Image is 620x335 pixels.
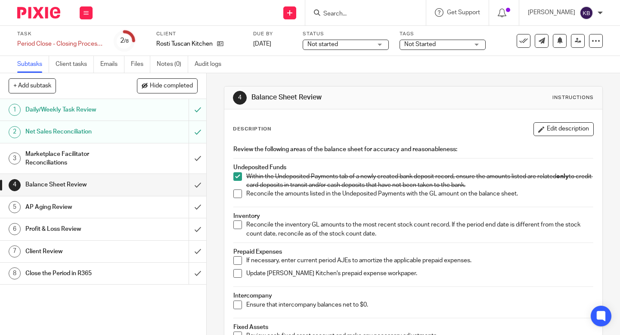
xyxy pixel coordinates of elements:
[9,179,21,191] div: 4
[9,78,56,93] button: + Add subtask
[150,83,193,90] span: Hide completed
[233,91,247,105] div: 4
[9,126,21,138] div: 2
[246,189,593,198] p: Reconcile the amounts listed in the Undeposited Payments with the GL amount on the balance sheet.
[404,41,436,47] span: Not Started
[25,223,129,236] h1: Profit & Loss Review
[157,56,188,73] a: Notes (0)
[131,56,150,73] a: Files
[307,41,338,47] span: Not started
[25,245,129,258] h1: Client Review
[246,220,593,238] p: Reconcile the inventory GL amounts to the most recent stock count record. If the period end date ...
[9,104,21,116] div: 1
[195,56,228,73] a: Audit logs
[9,245,21,257] div: 7
[17,40,103,48] div: Period Close - Closing Processes
[447,9,480,16] span: Get Support
[25,125,129,138] h1: Net Sales Reconciliation
[17,56,49,73] a: Subtasks
[9,223,21,235] div: 6
[400,31,486,37] label: Tags
[303,31,389,37] label: Status
[233,248,593,256] h4: Prepaid Expenses
[253,41,271,47] span: [DATE]
[25,148,129,170] h1: Marketplace Facilitator Reconciliations
[580,6,593,20] img: svg%3E
[120,36,129,46] div: 2
[25,201,129,214] h1: AP Aging Review
[233,126,271,133] p: Description
[246,269,593,278] p: Update [PERSON_NAME] Kitchen's prepaid expense workpaper.
[17,31,103,37] label: Task
[56,56,94,73] a: Client tasks
[233,212,593,220] h4: Inventory
[322,10,400,18] input: Search
[233,323,593,332] h4: Fixed Assets
[246,172,593,190] p: Within the Undeposited Payments tab of a newly created bank deposit record, ensure the amounts li...
[25,267,129,280] h1: Close the Period in R365
[9,267,21,279] div: 8
[246,301,593,309] p: Ensure that intercompany balances net to $0.
[552,94,594,101] div: Instructions
[233,292,593,300] h4: Intercompany
[533,122,594,136] button: Edit description
[124,39,129,43] small: /8
[9,152,21,164] div: 3
[233,145,593,154] h4: Review the following areas of the balance sheet for accuracy and reasonableness:
[100,56,124,73] a: Emails
[556,174,569,180] strong: only
[156,31,242,37] label: Client
[137,78,198,93] button: Hide completed
[253,31,292,37] label: Due by
[25,178,129,191] h1: Balance Sheet Review
[246,256,593,265] p: If necessary, enter current period AJEs to amortize the applicable prepaid expenses.
[233,163,593,172] h4: Undeposited Funds
[251,93,432,102] h1: Balance Sheet Review
[528,8,575,17] p: [PERSON_NAME]
[25,103,129,116] h1: Daily/Weekly Task Review
[156,40,213,48] p: Rosti Tuscan Kitchen
[17,7,60,19] img: Pixie
[9,201,21,213] div: 5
